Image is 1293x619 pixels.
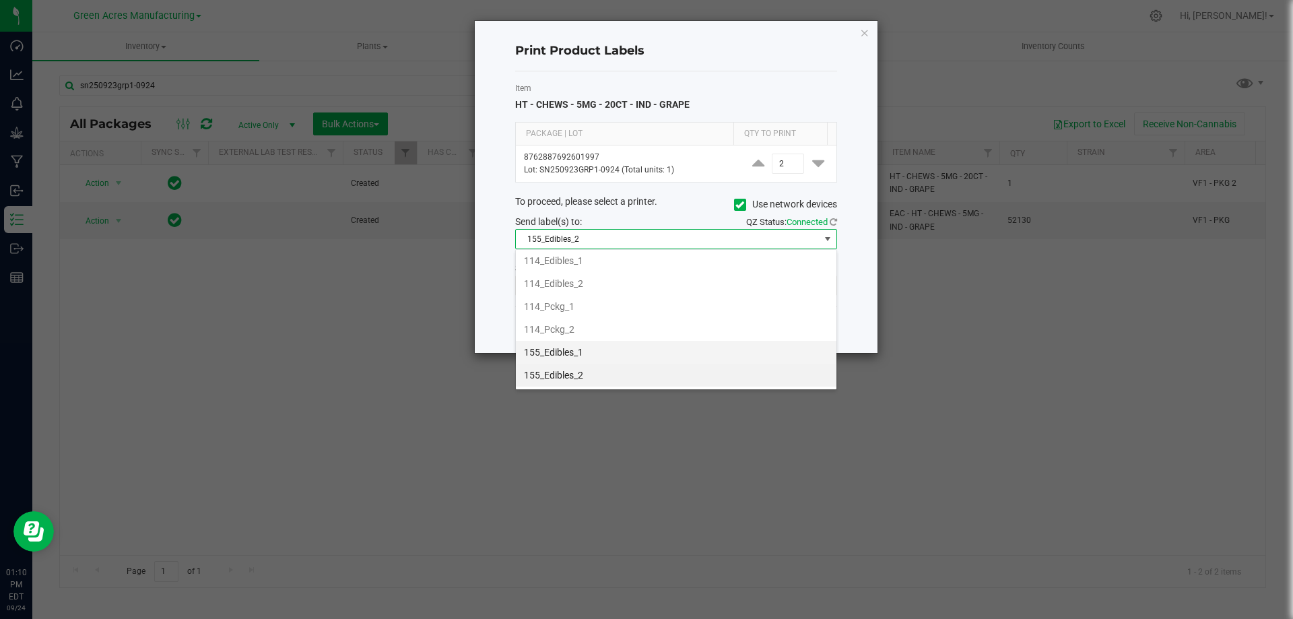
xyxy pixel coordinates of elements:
label: Item [515,82,837,94]
li: 114_Edibles_1 [516,249,836,272]
div: Select a label template. [505,261,847,275]
li: 114_Edibles_2 [516,272,836,295]
h4: Print Product Labels [515,42,837,60]
span: Send label(s) to: [515,216,582,227]
iframe: Resource center [13,511,54,552]
span: 155_Edibles_2 [516,230,820,249]
label: Use network devices [734,197,837,211]
li: 155_Edibles_2 [516,364,836,387]
p: Lot: SN250923GRP1-0924 (Total units: 1) [524,164,732,176]
th: Package | Lot [516,123,733,145]
p: 8762887692601997 [524,151,732,164]
li: 114_Pckg_2 [516,318,836,341]
span: QZ Status: [746,217,837,227]
li: 114_Pckg_1 [516,295,836,318]
div: To proceed, please select a printer. [505,195,847,215]
li: 155_Edibles_1 [516,341,836,364]
th: Qty to Print [733,123,827,145]
span: Connected [787,217,828,227]
span: HT - CHEWS - 5MG - 20CT - IND - GRAPE [515,99,690,110]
